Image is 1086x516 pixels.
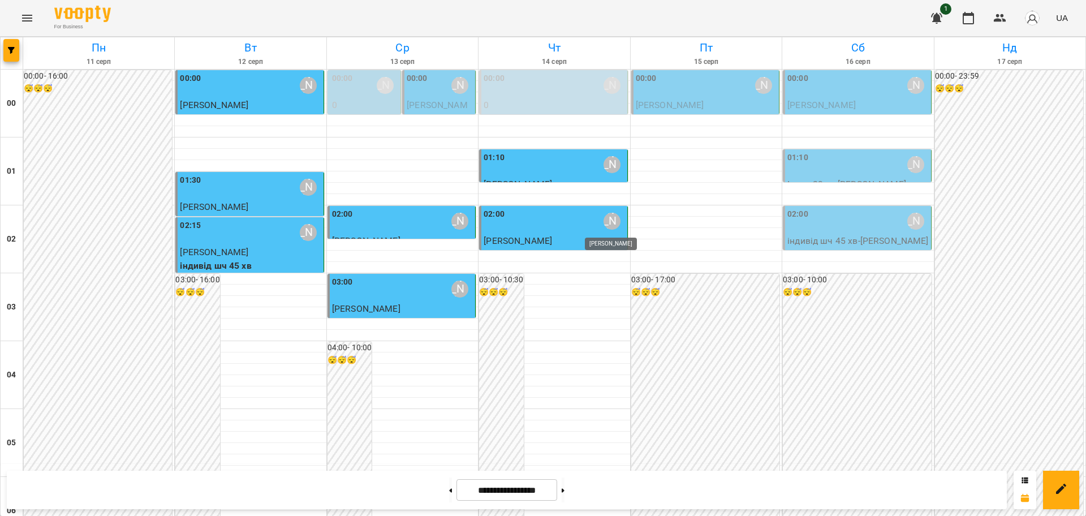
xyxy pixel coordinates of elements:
[451,213,468,230] div: Вовк Галина
[784,39,932,57] h6: Сб
[631,274,779,286] h6: 03:00 - 17:00
[180,174,201,187] label: 01:30
[407,100,468,124] span: [PERSON_NAME]
[451,77,468,94] div: Вовк Галина
[604,213,620,230] div: Вовк Галина
[332,112,398,152] p: індивід шч 45 хв ([PERSON_NAME])
[787,112,928,126] p: індивід шч 45 хв
[300,77,317,94] div: Вовк Галина
[300,179,317,196] div: Вовк Галина
[332,316,473,329] p: індивід МА 45 хв
[484,98,624,112] p: 0
[300,224,317,241] div: Вовк Галина
[755,77,772,94] div: Вовк Галина
[54,6,111,22] img: Voopty Logo
[632,39,780,57] h6: Пт
[407,72,428,85] label: 00:00
[484,235,552,246] span: [PERSON_NAME]
[7,369,16,381] h6: 04
[7,233,16,246] h6: 02
[176,39,324,57] h6: Вт
[54,23,111,31] span: For Business
[180,247,248,257] span: [PERSON_NAME]
[175,286,219,299] h6: 😴😴😴
[329,39,476,57] h6: Ср
[935,83,1083,95] h6: 😴😴😴
[332,72,353,85] label: 00:00
[484,112,624,139] p: індивід МА 45 хв ([PERSON_NAME])
[484,208,505,221] label: 02:00
[784,57,932,67] h6: 16 серп
[180,72,201,85] label: 00:00
[783,286,931,299] h6: 😴😴😴
[787,72,808,85] label: 00:00
[632,57,780,67] h6: 15 серп
[636,100,704,110] span: [PERSON_NAME]
[787,178,928,191] p: Індив 30 хв - [PERSON_NAME]
[332,235,400,246] span: [PERSON_NAME]
[327,354,372,367] h6: 😴😴😴
[484,152,505,164] label: 01:10
[935,70,1083,83] h6: 00:00 - 23:59
[484,72,505,85] label: 00:00
[604,156,620,173] div: Вовк Галина
[14,5,41,32] button: Menu
[180,100,248,110] span: [PERSON_NAME]
[936,57,1084,67] h6: 17 серп
[636,112,777,126] p: індивід МА 45 хв
[180,214,321,227] p: індивід шч 45 хв
[180,220,201,232] label: 02:15
[484,179,552,190] span: [PERSON_NAME]
[636,72,657,85] label: 00:00
[479,286,523,299] h6: 😴😴😴
[787,152,808,164] label: 01:10
[783,274,931,286] h6: 03:00 - 10:00
[25,39,173,57] h6: Пн
[332,98,398,112] p: 0
[787,208,808,221] label: 02:00
[7,437,16,449] h6: 05
[180,259,321,273] p: індивід шч 45 хв
[332,276,353,289] label: 03:00
[604,77,620,94] div: Вовк Галина
[180,112,321,126] p: індивід МА 45 хв
[332,208,353,221] label: 02:00
[484,248,624,261] p: індивід шч 45 хв
[451,281,468,298] div: Вовк Галина
[175,274,219,286] h6: 03:00 - 16:00
[787,234,928,248] p: індивід шч 45 хв - [PERSON_NAME]
[329,57,476,67] h6: 13 серп
[377,77,394,94] div: Вовк Галина
[180,201,248,212] span: [PERSON_NAME]
[480,39,628,57] h6: Чт
[24,70,172,83] h6: 00:00 - 16:00
[24,83,172,95] h6: 😴😴😴
[479,274,523,286] h6: 03:00 - 10:30
[332,303,400,314] span: [PERSON_NAME]
[1056,12,1068,24] span: UA
[7,301,16,313] h6: 03
[787,100,856,110] span: [PERSON_NAME]
[7,165,16,178] h6: 01
[1024,10,1040,26] img: avatar_s.png
[327,342,372,354] h6: 04:00 - 10:00
[7,97,16,110] h6: 00
[936,39,1084,57] h6: Нд
[176,57,324,67] h6: 12 серп
[940,3,951,15] span: 1
[907,156,924,173] div: Вовк Галина
[25,57,173,67] h6: 11 серп
[631,286,779,299] h6: 😴😴😴
[1051,7,1072,28] button: UA
[907,77,924,94] div: Вовк Галина
[480,57,628,67] h6: 14 серп
[907,213,924,230] div: Вовк Галина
